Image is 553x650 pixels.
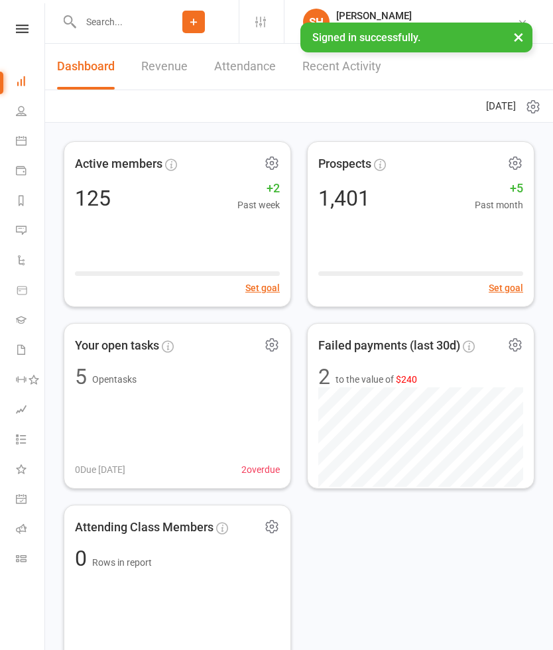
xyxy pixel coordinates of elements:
span: Signed in successfully. [312,31,420,44]
a: Revenue [141,44,188,90]
span: [DATE] [486,98,516,114]
span: Attending Class Members [75,518,214,537]
a: Recent Activity [302,44,381,90]
a: General attendance kiosk mode [16,486,46,515]
div: 1,401 [318,188,370,209]
span: Active members [75,155,162,174]
a: Reports [16,187,46,217]
span: 0 [75,546,92,571]
span: $240 [396,374,417,385]
button: × [507,23,530,51]
span: Prospects [318,155,371,174]
a: Payments [16,157,46,187]
a: Calendar [16,127,46,157]
button: Set goal [245,281,280,295]
span: 0 Due [DATE] [75,462,125,477]
span: Rows in report [92,557,152,568]
a: Dashboard [16,68,46,97]
span: to the value of [336,372,417,387]
a: Class kiosk mode [16,545,46,575]
a: Roll call kiosk mode [16,515,46,545]
a: Attendance [214,44,276,90]
span: Your open tasks [75,336,159,356]
a: Assessments [16,396,46,426]
button: Set goal [489,281,523,295]
div: 5 [75,366,87,387]
div: [PERSON_NAME] [336,10,517,22]
span: 2 overdue [241,462,280,477]
a: Dashboard [57,44,115,90]
span: +5 [475,179,523,198]
a: People [16,97,46,127]
input: Search... [76,13,149,31]
span: Open tasks [92,374,137,385]
a: Product Sales [16,277,46,306]
span: Past week [237,198,280,212]
div: [GEOGRAPHIC_DATA] [GEOGRAPHIC_DATA] [336,22,517,34]
span: Past month [475,198,523,212]
span: +2 [237,179,280,198]
div: SH [303,9,330,35]
span: Failed payments (last 30d) [318,336,460,356]
div: 125 [75,188,111,209]
a: What's New [16,456,46,486]
div: 2 [318,366,330,387]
